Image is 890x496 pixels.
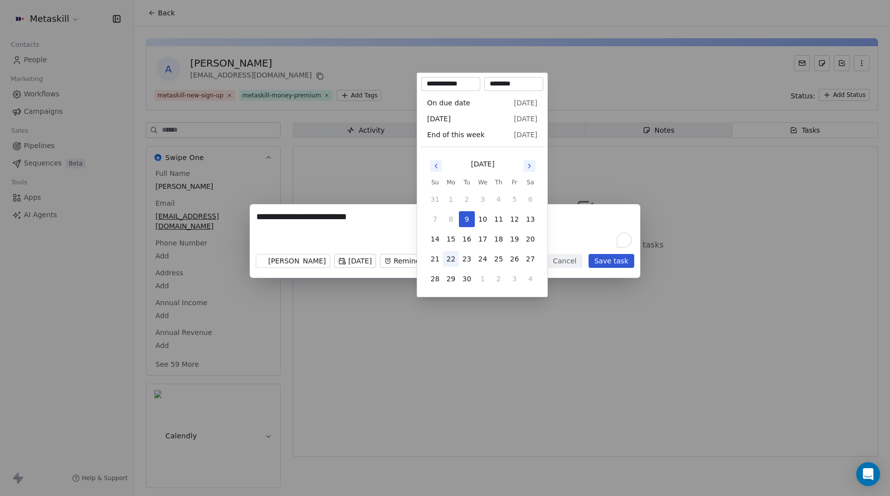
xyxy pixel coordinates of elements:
button: 29 [443,271,459,287]
span: [DATE] [514,98,537,108]
button: 17 [475,231,491,247]
button: 14 [427,231,443,247]
th: Saturday [522,177,538,187]
button: 30 [459,271,475,287]
button: 1 [475,271,491,287]
button: 4 [522,271,538,287]
button: 7 [427,211,443,227]
button: 31 [427,191,443,207]
button: 23 [459,251,475,267]
button: Go to previous month [429,159,443,173]
button: 19 [507,231,522,247]
span: [DATE] [514,114,537,124]
button: 2 [459,191,475,207]
button: 25 [491,251,507,267]
button: 4 [491,191,507,207]
button: 10 [475,211,491,227]
button: 3 [507,271,522,287]
button: 21 [427,251,443,267]
button: 15 [443,231,459,247]
button: 1 [443,191,459,207]
button: 28 [427,271,443,287]
button: 26 [507,251,522,267]
span: [DATE] [427,114,450,124]
th: Monday [443,177,459,187]
th: Wednesday [475,177,491,187]
button: 2 [491,271,507,287]
button: 8 [443,211,459,227]
button: 3 [475,191,491,207]
button: 18 [491,231,507,247]
button: 6 [522,191,538,207]
th: Thursday [491,177,507,187]
div: [DATE] [471,159,494,169]
button: 9 [459,211,475,227]
span: On due date [427,98,470,108]
span: [DATE] [514,130,537,140]
button: 11 [491,211,507,227]
button: 13 [522,211,538,227]
button: 12 [507,211,522,227]
button: 27 [522,251,538,267]
th: Tuesday [459,177,475,187]
button: 24 [475,251,491,267]
th: Friday [507,177,522,187]
button: Go to next month [522,159,536,173]
button: 20 [522,231,538,247]
button: 5 [507,191,522,207]
th: Sunday [427,177,443,187]
button: 22 [443,251,459,267]
span: End of this week [427,130,485,140]
button: 16 [459,231,475,247]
